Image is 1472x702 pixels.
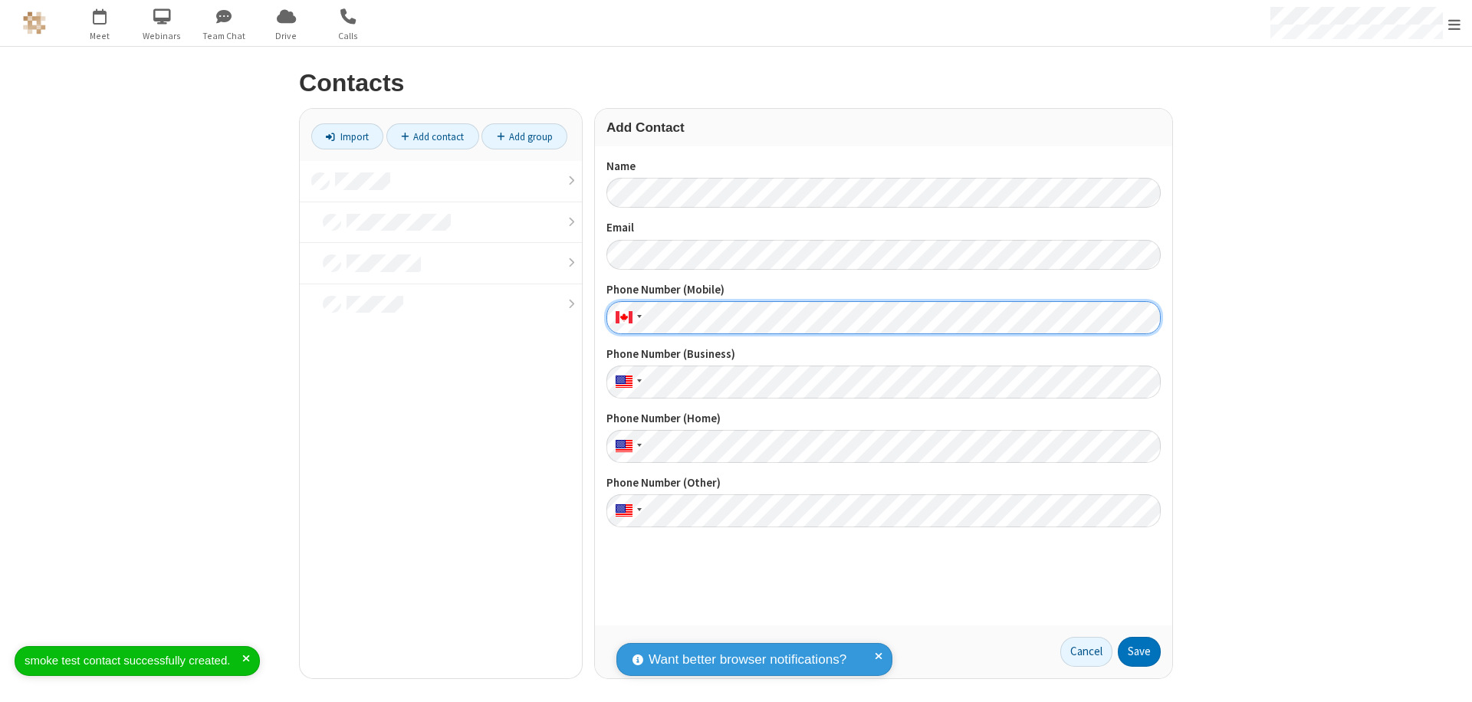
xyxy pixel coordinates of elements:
[606,158,1161,175] label: Name
[481,123,567,149] a: Add group
[606,366,646,399] div: United States: + 1
[606,474,1161,492] label: Phone Number (Other)
[1060,637,1112,668] a: Cancel
[606,410,1161,428] label: Phone Number (Home)
[606,494,646,527] div: United States: + 1
[320,29,377,43] span: Calls
[606,301,646,334] div: Canada: + 1
[23,11,46,34] img: QA Selenium DO NOT DELETE OR CHANGE
[311,123,383,149] a: Import
[606,120,1161,135] h3: Add Contact
[195,29,253,43] span: Team Chat
[386,123,479,149] a: Add contact
[606,281,1161,299] label: Phone Number (Mobile)
[71,29,129,43] span: Meet
[649,650,846,670] span: Want better browser notifications?
[606,346,1161,363] label: Phone Number (Business)
[258,29,315,43] span: Drive
[299,70,1173,97] h2: Contacts
[133,29,191,43] span: Webinars
[606,219,1161,237] label: Email
[25,652,242,670] div: smoke test contact successfully created.
[1118,637,1161,668] button: Save
[606,430,646,463] div: United States: + 1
